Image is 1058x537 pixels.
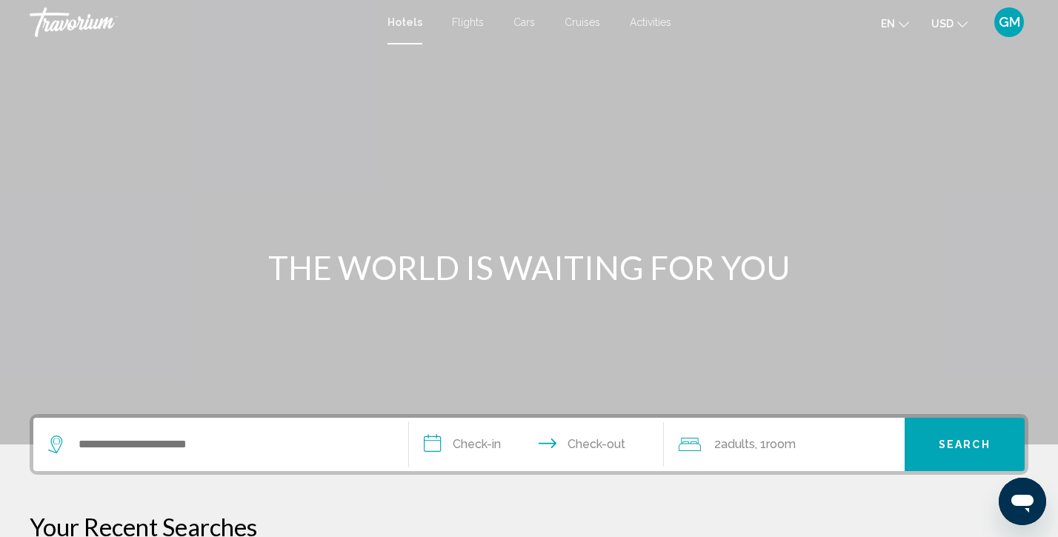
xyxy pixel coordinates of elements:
span: Adults [721,437,755,451]
iframe: Button to launch messaging window [999,478,1046,525]
a: Hotels [387,16,422,28]
button: User Menu [990,7,1028,38]
button: Change language [881,13,909,34]
a: Flights [452,16,484,28]
span: , 1 [755,434,796,455]
span: Search [939,439,991,451]
button: Check in and out dates [409,418,665,471]
h1: THE WORLD IS WAITING FOR YOU [251,248,807,287]
a: Cars [513,16,535,28]
button: Travelers: 2 adults, 0 children [664,418,905,471]
span: 2 [714,434,755,455]
button: Change currency [931,13,968,34]
button: Search [905,418,1025,471]
a: Travorium [30,7,373,37]
span: GM [999,15,1020,30]
a: Activities [630,16,671,28]
span: USD [931,18,954,30]
a: Cruises [565,16,600,28]
span: Room [766,437,796,451]
span: en [881,18,895,30]
div: Search widget [33,418,1025,471]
